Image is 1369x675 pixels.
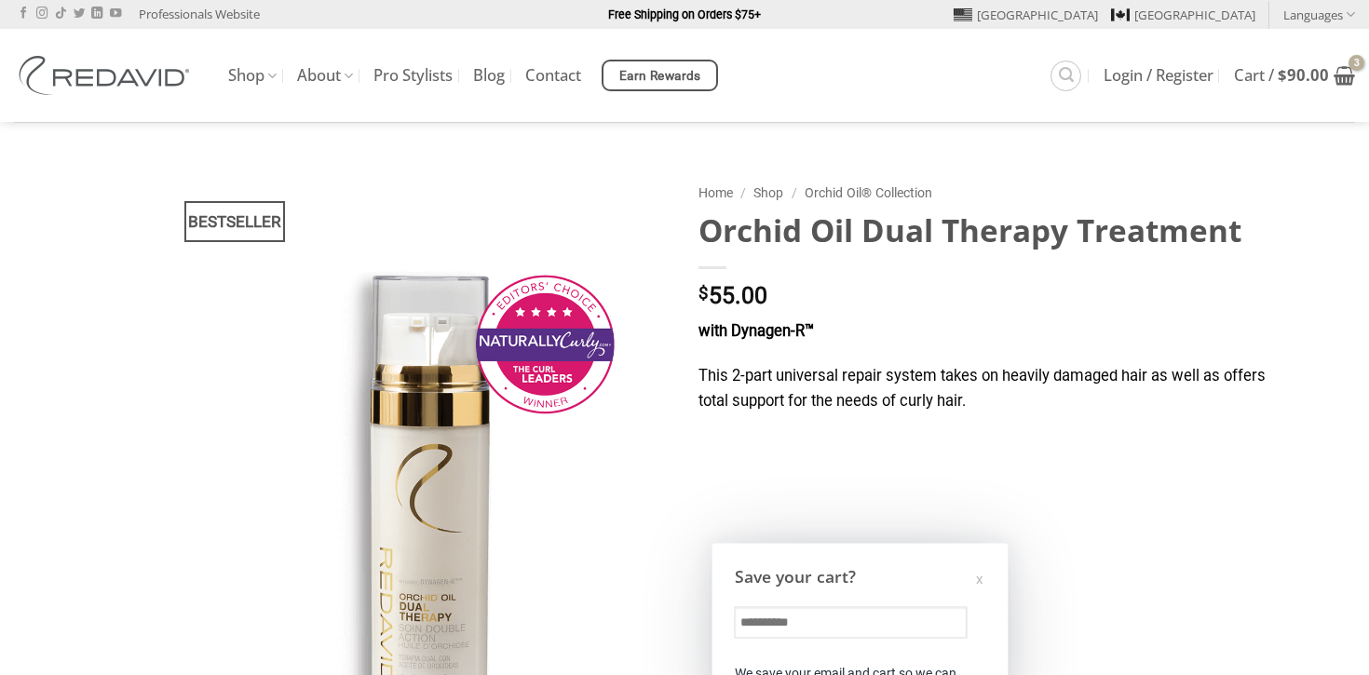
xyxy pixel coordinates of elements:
span: $ [1278,64,1287,86]
a: Follow on TikTok [55,7,66,20]
a: View cart [1234,55,1355,96]
strong: with Dynagen-R™ [698,322,814,340]
a: Orchid Oil® Collection [805,185,932,200]
div: x [976,570,983,589]
strong: Free Shipping on Orders $75+ [608,7,761,21]
p: This 2-part universal repair system takes on heavily damaged hair as well as offers total support... [698,364,1281,413]
a: [GEOGRAPHIC_DATA] [1111,1,1255,29]
span: / [792,185,797,200]
a: Follow on LinkedIn [91,7,102,20]
img: REDAVID Salon Products | United States [14,56,200,95]
a: Search [1050,61,1081,91]
span: Cart / [1234,68,1329,83]
a: Follow on Instagram [36,7,47,20]
h1: Orchid Oil Dual Therapy Treatment [698,210,1281,250]
a: Languages [1283,1,1355,28]
bdi: 55.00 [698,282,767,309]
a: Home [698,185,733,200]
a: Follow on YouTube [110,7,121,20]
h3: Save your cart? [735,565,986,588]
a: Shop [753,185,783,200]
a: Follow on Twitter [74,7,85,20]
span: / [740,185,746,200]
a: Follow on Facebook [18,7,29,20]
span: Earn Rewards [619,66,701,87]
a: Earn Rewards [602,60,718,91]
a: Pro Stylists [373,59,453,92]
span: Login / Register [1104,68,1213,83]
a: Shop [228,58,277,94]
a: Blog [473,59,505,92]
a: About [297,58,353,94]
a: Login / Register [1104,59,1213,92]
a: [GEOGRAPHIC_DATA] [954,1,1098,29]
nav: Breadcrumb [698,182,1281,204]
bdi: 90.00 [1278,64,1329,86]
a: Contact [525,59,581,92]
span: $ [698,285,709,303]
